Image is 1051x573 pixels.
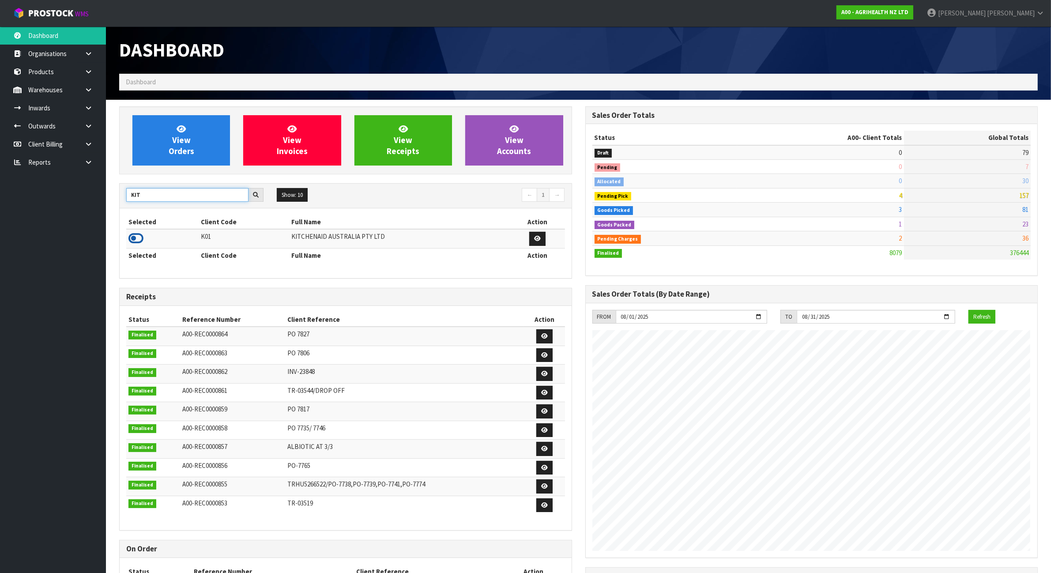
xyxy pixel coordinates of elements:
span: A00-REC0000856 [182,461,227,470]
span: Finalised [595,249,622,258]
span: A00-REC0000861 [182,386,227,395]
span: ALBIOTIC AT 3/3 [287,442,333,451]
h3: On Order [126,545,565,553]
a: → [549,188,565,202]
th: Client Code [199,248,289,262]
span: Allocated [595,177,624,186]
span: TR-03519 [287,499,313,507]
span: View Invoices [277,124,308,157]
a: ViewReceipts [354,115,452,166]
span: PO 7806 [287,349,309,357]
span: 36 [1022,234,1028,242]
nav: Page navigation [352,188,565,204]
th: Status [592,131,737,145]
td: K01 [199,229,289,248]
span: PO 7817 [287,405,309,413]
span: A00-REC0000863 [182,349,227,357]
th: Reference Number [180,313,286,327]
a: 1 [537,188,550,202]
span: ProStock [28,8,73,19]
a: ViewInvoices [243,115,341,166]
span: 81 [1022,205,1028,214]
span: A00-REC0000862 [182,367,227,376]
h3: Sales Order Totals (By Date Range) [592,290,1031,298]
span: Finalised [128,443,156,452]
span: Finalised [128,331,156,339]
span: 8079 [889,249,902,257]
th: Status [126,313,180,327]
span: View Orders [169,124,194,157]
span: 0 [899,148,902,157]
th: Selected [126,248,199,262]
span: Finalised [128,406,156,415]
th: Client Reference [285,313,524,327]
span: TRHU5266522/PO-7738,PO-7739,PO-7741,PO-7774 [287,480,425,488]
th: Client Code [199,215,289,229]
span: [PERSON_NAME] [987,9,1035,17]
span: Finalised [128,424,156,433]
th: Selected [126,215,199,229]
a: ViewOrders [132,115,230,166]
span: Pending [595,163,621,172]
span: Finalised [128,481,156,490]
span: A00-REC0000859 [182,405,227,413]
span: Finalised [128,462,156,471]
input: Search clients [126,188,249,202]
img: cube-alt.png [13,8,24,19]
th: Full Name [289,248,510,262]
a: A00 - AGRIHEALTH NZ LTD [836,5,913,19]
span: 157 [1019,191,1028,200]
span: INV-23848 [287,367,315,376]
span: 2 [899,234,902,242]
th: Action [510,215,565,229]
span: Finalised [128,387,156,396]
th: Action [524,313,565,327]
span: 23 [1022,220,1028,228]
span: Finalised [128,499,156,508]
span: TR-03544/DROP OFF [287,386,345,395]
span: PO-7765 [287,461,310,470]
span: Goods Packed [595,221,635,230]
span: A00-REC0000858 [182,424,227,432]
span: Draft [595,149,612,158]
span: A00-REC0000864 [182,330,227,338]
span: View Receipts [387,124,419,157]
span: PO 7735/ 7746 [287,424,325,432]
span: 3 [899,205,902,214]
th: Global Totals [904,131,1031,145]
a: ViewAccounts [465,115,563,166]
strong: A00 - AGRIHEALTH NZ LTD [841,8,908,16]
span: Goods Picked [595,206,633,215]
button: Show: 10 [277,188,308,202]
a: ← [522,188,537,202]
td: KITCHENAID AUSTRALIA PTY LTD [289,229,510,248]
span: 0 [899,177,902,185]
span: Pending Charges [595,235,641,244]
span: 1 [899,220,902,228]
th: - Client Totals [737,131,904,145]
span: [PERSON_NAME] [938,9,986,17]
th: Action [510,248,565,262]
span: 4 [899,191,902,200]
button: Refresh [968,310,995,324]
span: A00-REC0000857 [182,442,227,451]
small: WMS [75,10,89,18]
span: 376444 [1010,249,1028,257]
span: A00-REC0000855 [182,480,227,488]
h3: Sales Order Totals [592,111,1031,120]
h3: Receipts [126,293,565,301]
span: View Accounts [497,124,531,157]
span: Finalised [128,349,156,358]
th: Full Name [289,215,510,229]
span: 0 [899,162,902,171]
span: A00 [848,133,859,142]
span: Dashboard [119,38,224,62]
span: Pending Pick [595,192,632,201]
span: 79 [1022,148,1028,157]
span: 7 [1025,162,1028,171]
span: Finalised [128,368,156,377]
div: TO [780,310,797,324]
span: Dashboard [126,78,156,86]
div: FROM [592,310,616,324]
span: 30 [1022,177,1028,185]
